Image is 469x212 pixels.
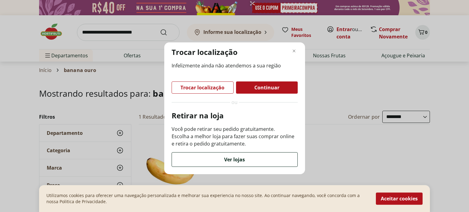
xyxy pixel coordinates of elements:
[231,99,238,106] span: ou
[172,62,298,69] span: Infelizmente ainda não atendemos a sua região
[290,47,298,55] button: Fechar modal de regionalização
[164,42,305,174] div: Modal de regionalização
[236,81,298,94] button: Continuar
[180,85,224,90] span: Trocar localização
[172,111,298,120] p: Retirar na loja
[172,47,238,57] p: Trocar localização
[172,81,234,94] button: Trocar localização
[46,192,369,205] p: Utilizamos cookies para oferecer uma navegação personalizada e melhorar sua experiencia no nosso ...
[172,152,298,167] button: Ver lojas
[254,85,279,90] span: Continuar
[376,192,423,205] button: Aceitar cookies
[224,157,245,162] span: Ver lojas
[172,125,298,147] p: Você pode retirar seu pedido gratuitamente. Escolha a melhor loja para fazer suas comprar online ...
